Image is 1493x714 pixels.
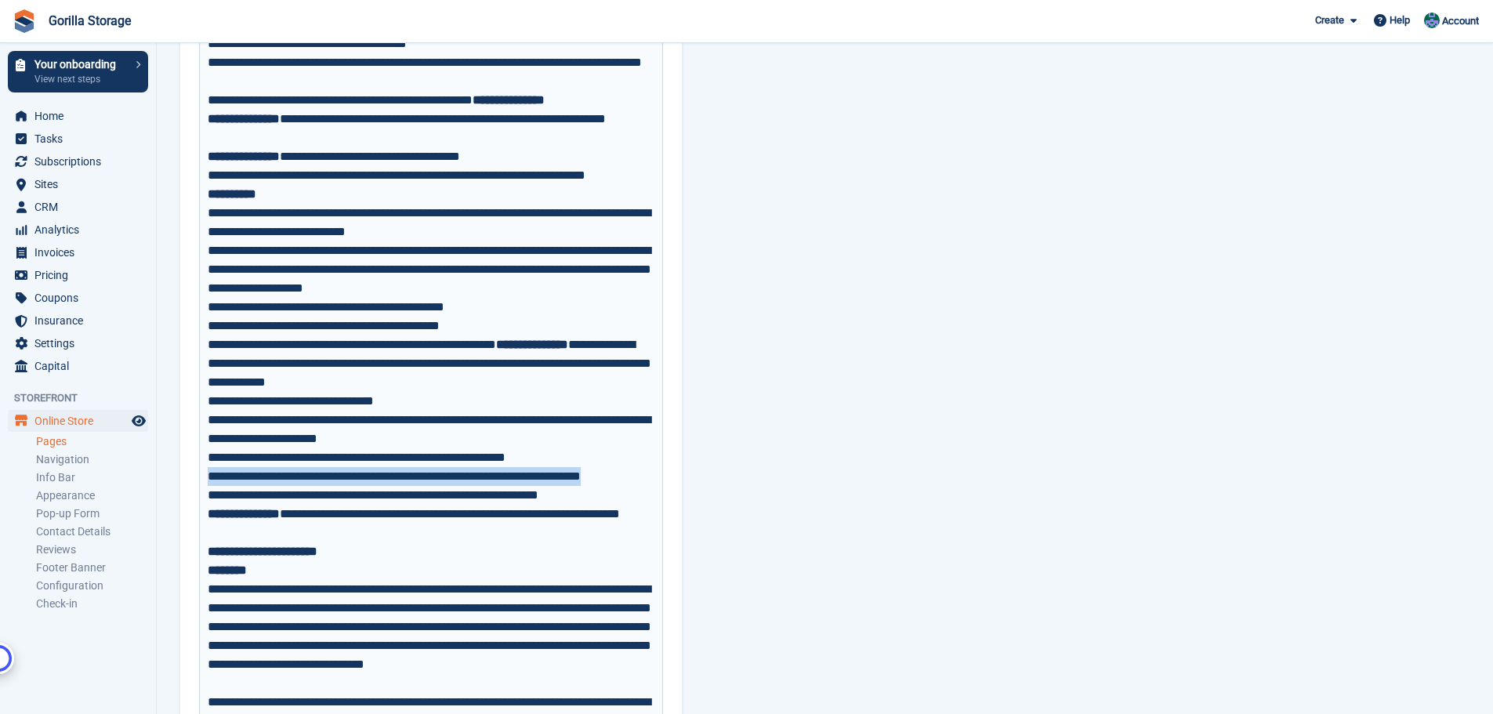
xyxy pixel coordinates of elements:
span: Online Store [34,410,129,432]
a: menu [8,355,148,377]
span: Capital [34,355,129,377]
span: Account [1442,13,1479,29]
a: menu [8,150,148,172]
img: Leesha Sutherland [1424,13,1440,28]
a: menu [8,287,148,309]
span: Settings [34,332,129,354]
a: Footer Banner [36,560,148,575]
a: Configuration [36,578,148,593]
a: Pop-up Form [36,506,148,521]
a: menu [8,173,148,195]
p: View next steps [34,72,128,86]
a: menu [8,105,148,127]
span: Pricing [34,264,129,286]
span: Analytics [34,219,129,241]
a: menu [8,264,148,286]
a: Your onboarding View next steps [8,51,148,92]
a: menu [8,410,148,432]
a: Check-in [36,596,148,611]
a: Appearance [36,488,148,503]
span: Invoices [34,241,129,263]
a: Preview store [129,411,148,430]
span: Tasks [34,128,129,150]
span: Sites [34,173,129,195]
span: Create [1315,13,1344,28]
span: Insurance [34,310,129,332]
p: Your onboarding [34,59,128,70]
span: Coupons [34,287,129,309]
img: stora-icon-8386f47178a22dfd0bd8f6a31ec36ba5ce8667c1dd55bd0f319d3a0aa187defe.svg [13,9,36,33]
span: Subscriptions [34,150,129,172]
span: Home [34,105,129,127]
a: Contact Details [36,524,148,539]
span: Help [1390,13,1410,28]
a: Navigation [36,452,148,467]
a: Gorilla Storage [42,7,137,34]
a: menu [8,310,148,332]
a: menu [8,219,148,241]
span: Storefront [14,390,156,406]
a: Reviews [36,542,148,557]
a: menu [8,196,148,218]
a: Pages [36,434,148,449]
a: menu [8,332,148,354]
span: CRM [34,196,129,218]
a: menu [8,128,148,150]
a: Info Bar [36,470,148,485]
a: menu [8,241,148,263]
